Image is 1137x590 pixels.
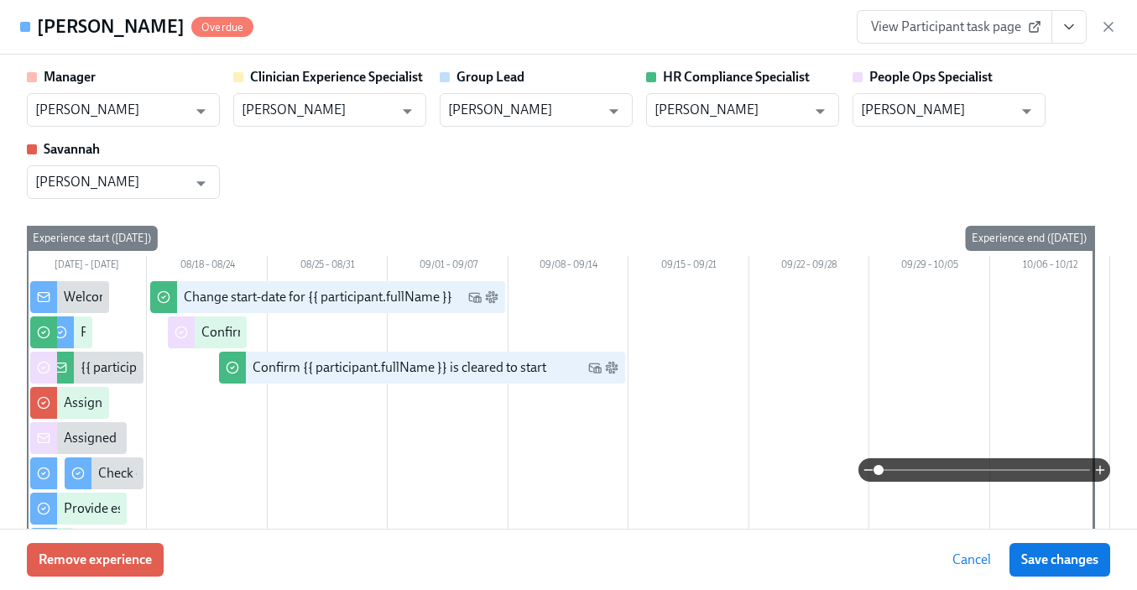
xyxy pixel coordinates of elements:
[588,361,602,374] svg: Work Email
[64,394,728,412] div: Assign a Clinician Experience Specialist for {{ participant.fullName }} (start-date {{ participan...
[81,323,390,342] div: Register on the [US_STATE] [MEDICAL_DATA] website
[188,98,214,124] button: Open
[188,170,214,196] button: Open
[965,226,1093,251] div: Experience end ([DATE])
[250,69,423,85] strong: Clinician Experience Specialist
[663,69,810,85] strong: HR Compliance Specialist
[456,69,524,85] strong: Group Lead
[871,18,1038,35] span: View Participant task page
[253,358,546,377] div: Confirm {{ participant.fullName }} is cleared to start
[509,256,628,278] div: 09/08 – 09/14
[869,256,989,278] div: 09/29 – 10/05
[485,290,498,304] svg: Slack
[749,256,869,278] div: 09/22 – 09/28
[64,499,326,518] div: Provide essential professional documentation
[628,256,748,278] div: 09/15 – 09/21
[44,141,100,157] strong: Savannah
[1009,543,1110,577] button: Save changes
[952,551,991,568] span: Cancel
[807,98,833,124] button: Open
[1021,551,1098,568] span: Save changes
[39,551,152,568] span: Remove experience
[869,69,993,85] strong: People Ops Specialist
[1014,98,1040,124] button: Open
[147,256,267,278] div: 08/18 – 08/24
[44,69,96,85] strong: Manager
[857,10,1052,44] a: View Participant task page
[184,288,452,306] div: Change start-date for {{ participant.fullName }}
[64,288,379,306] div: Welcome from the Charlie Health Compliance Team 👋
[64,429,174,447] div: Assigned New Hire
[268,256,388,278] div: 08/25 – 08/31
[990,256,1110,278] div: 10/06 – 10/12
[26,226,158,251] div: Experience start ([DATE])
[1051,10,1087,44] button: View task page
[941,543,1003,577] button: Cancel
[191,21,253,34] span: Overdue
[601,98,627,124] button: Open
[394,98,420,124] button: Open
[27,256,147,278] div: [DATE] – [DATE]
[37,14,185,39] h4: [PERSON_NAME]
[81,358,423,377] div: {{ participant.fullName }} has filled out the onboarding form
[388,256,508,278] div: 09/01 – 09/07
[605,361,618,374] svg: Slack
[468,290,482,304] svg: Work Email
[201,323,378,342] div: Confirm cleared by People Ops
[27,543,164,577] button: Remove experience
